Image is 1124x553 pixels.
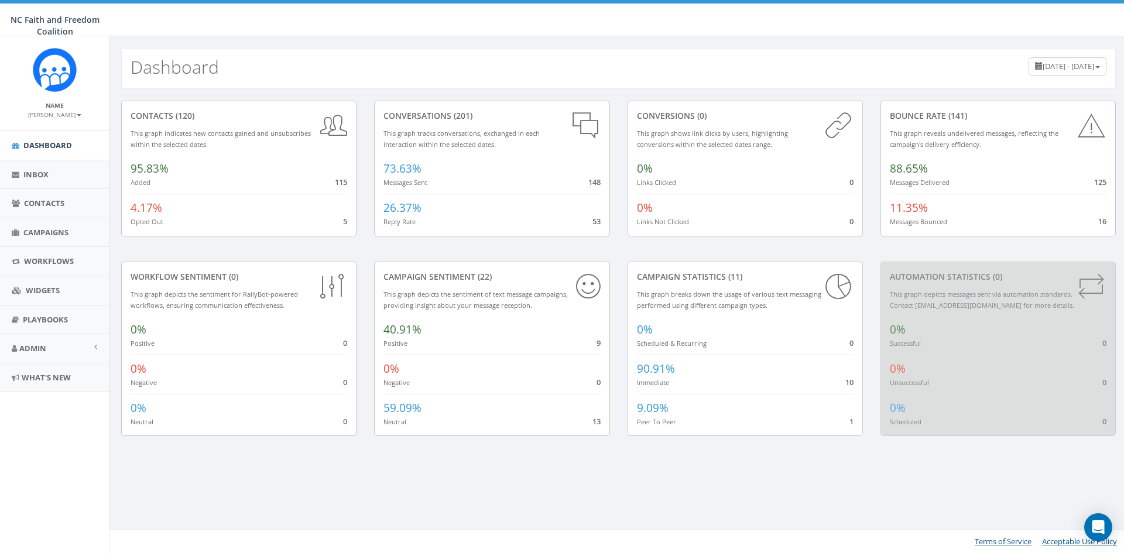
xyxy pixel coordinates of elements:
small: Negative [383,378,410,387]
small: Added [131,178,150,187]
span: 0 [1102,416,1106,427]
span: 0% [637,161,653,176]
div: Workflow Sentiment [131,271,347,283]
small: Neutral [383,417,406,426]
h2: Dashboard [131,57,219,77]
small: This graph depicts messages sent via automation standards. Contact [EMAIL_ADDRESS][DOMAIN_NAME] f... [890,290,1074,310]
span: (11) [726,271,742,282]
span: 0% [637,322,653,337]
span: 0% [637,200,653,215]
span: 0 [849,177,854,187]
span: 0% [131,361,146,376]
small: [PERSON_NAME] [28,111,81,119]
span: 0 [343,416,347,427]
span: 0 [849,338,854,348]
span: 125 [1094,177,1106,187]
small: Positive [131,339,155,348]
span: NC Faith and Freedom Coalition [11,14,100,37]
div: contacts [131,110,347,122]
small: Opted Out [131,217,163,226]
span: 88.65% [890,161,928,176]
div: Campaign Statistics [637,271,854,283]
small: Name [46,101,64,109]
small: Messages Sent [383,178,427,187]
span: (141) [946,110,967,121]
span: (0) [695,110,707,121]
span: 10 [845,377,854,387]
span: (201) [451,110,472,121]
small: Neutral [131,417,153,426]
span: 0% [890,322,906,337]
span: 26.37% [383,200,421,215]
small: Immediate [637,378,669,387]
div: Automation Statistics [890,271,1106,283]
span: 73.63% [383,161,421,176]
small: This graph reveals undelivered messages, reflecting the campaign's delivery efficiency. [890,129,1058,149]
small: Successful [890,339,921,348]
span: Admin [19,343,46,353]
small: This graph depicts the sentiment of text message campaigns, providing insight about your message ... [383,290,568,310]
span: Widgets [26,285,60,296]
span: What's New [22,372,71,383]
div: conversions [637,110,854,122]
span: 115 [335,177,347,187]
span: 0% [890,361,906,376]
span: (0) [991,271,1002,282]
span: 5 [343,216,347,226]
small: Scheduled & Recurring [637,339,707,348]
span: Contacts [24,198,64,208]
small: Scheduled [890,417,921,426]
span: 9 [597,338,601,348]
a: Terms of Service [975,536,1032,547]
span: 148 [588,177,601,187]
span: 0 [1102,377,1106,387]
span: 13 [592,416,601,427]
span: (120) [173,110,194,121]
span: 0 [1102,338,1106,348]
small: Positive [383,339,407,348]
span: 59.09% [383,400,421,415]
span: 0% [383,361,399,376]
small: This graph tracks conversations, exchanged in each interaction within the selected dates. [383,129,540,149]
span: Inbox [23,169,49,180]
small: Peer To Peer [637,417,676,426]
span: 0 [343,377,347,387]
img: Rally_Corp_Icon.png [33,48,77,92]
span: 0 [849,216,854,226]
small: Negative [131,378,157,387]
small: This graph depicts the sentiment for RallyBot-powered workflows, ensuring communication effective... [131,290,298,310]
span: 1 [849,416,854,427]
span: 9.09% [637,400,669,415]
small: This graph indicates new contacts gained and unsubscribes within the selected dates. [131,129,311,149]
span: Campaigns [23,227,68,238]
small: Links Clicked [637,178,676,187]
span: 90.91% [637,361,675,376]
small: Reply Rate [383,217,416,226]
span: 95.83% [131,161,169,176]
a: Acceptable Use Policy [1042,536,1117,547]
a: [PERSON_NAME] [28,109,81,119]
small: Unsuccessful [890,378,929,387]
span: 4.17% [131,200,162,215]
div: Open Intercom Messenger [1084,513,1112,541]
div: Campaign Sentiment [383,271,600,283]
small: This graph breaks down the usage of various text messaging performed using different campaign types. [637,290,821,310]
span: (22) [475,271,492,282]
span: 0 [343,338,347,348]
span: 0% [131,400,146,415]
small: Messages Delivered [890,178,950,187]
span: 53 [592,216,601,226]
div: Bounce Rate [890,110,1106,122]
span: Dashboard [23,140,72,150]
span: 11.35% [890,200,928,215]
span: 16 [1098,216,1106,226]
span: 0 [597,377,601,387]
small: Messages Bounced [890,217,947,226]
span: 40.91% [383,322,421,337]
span: (0) [227,271,238,282]
div: conversations [383,110,600,122]
small: Links Not Clicked [637,217,689,226]
span: Workflows [24,256,74,266]
span: 0% [890,400,906,415]
small: This graph shows link clicks by users, highlighting conversions within the selected dates range. [637,129,788,149]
